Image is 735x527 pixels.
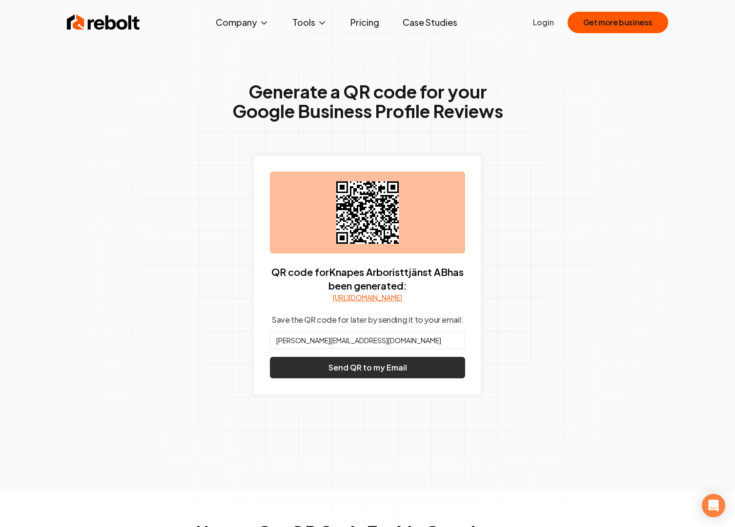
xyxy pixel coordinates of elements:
input: Your email address [270,332,465,349]
a: Case Studies [395,13,465,32]
a: Pricing [343,13,387,32]
img: Rebolt Logo [67,13,140,32]
button: Tools [285,13,335,32]
h1: Generate a QR code for your Google Business Profile Reviews [232,82,503,121]
p: Save the QR code for later by sending it to your email: [272,314,463,326]
div: Open Intercom Messenger [702,494,725,517]
button: Company [208,13,277,32]
a: [URL][DOMAIN_NAME] [333,293,402,302]
button: Get more business [568,12,668,33]
p: QR code for Knapes Arboristtjänst AB has been generated: [270,265,465,293]
a: Login [533,17,554,28]
button: Send QR to my Email [270,357,465,378]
